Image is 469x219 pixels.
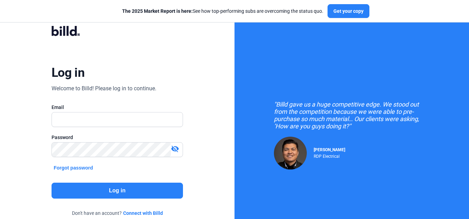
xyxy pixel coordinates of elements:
span: The 2025 Market Report is here: [122,8,193,14]
span: [PERSON_NAME] [314,147,345,152]
div: Email [52,104,183,111]
div: Welcome to Billd! Please log in to continue. [52,84,156,93]
button: Get your copy [328,4,369,18]
div: "Billd gave us a huge competitive edge. We stood out from the competition because we were able to... [274,101,430,130]
a: Connect with Billd [123,210,163,217]
button: Forgot password [52,164,95,172]
div: Don't have an account? [52,210,183,217]
div: RDP Electrical [314,152,345,159]
div: Password [52,134,183,141]
button: Log in [52,183,183,199]
img: Raul Pacheco [274,137,307,170]
div: See how top-performing subs are overcoming the status quo. [122,8,323,15]
mat-icon: visibility_off [171,145,179,153]
div: Log in [52,65,84,80]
